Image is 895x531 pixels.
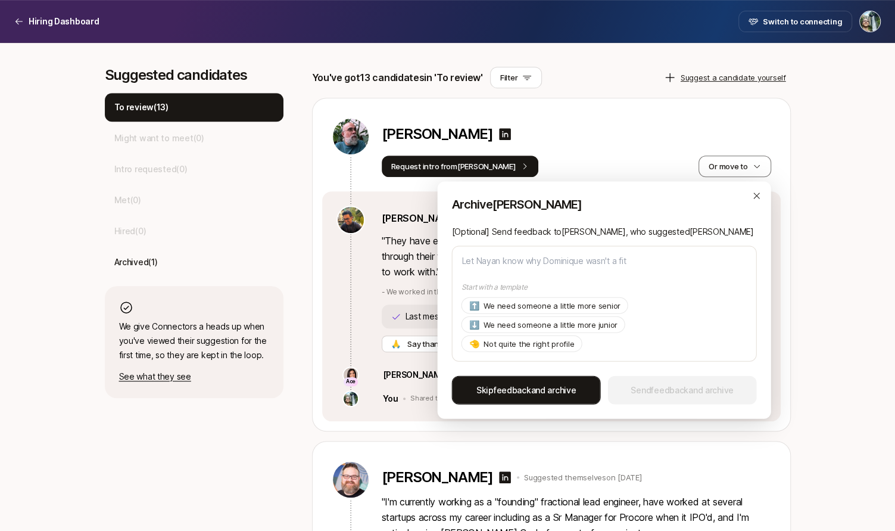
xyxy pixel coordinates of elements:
p: Hired ( 0 ) [114,224,146,238]
p: [PERSON_NAME] [383,368,448,382]
p: We give Connectors a heads up when you've viewed their suggestion for the first time, so they are... [119,319,269,362]
p: You [383,392,398,406]
p: Suggest a candidate yourself [681,72,786,83]
p: Hiring Dashboard [29,14,99,29]
img: 65164699_ce50_4634_b080_5da154b47c4f.jpg [333,462,369,498]
button: Or move to [698,156,771,177]
span: feedback [494,384,531,395]
span: Switch to connecting [763,15,842,27]
p: [PERSON_NAME] [382,126,493,142]
button: Request intro from[PERSON_NAME] [382,156,539,177]
p: You've got 13 candidates in 'To review' [312,70,483,85]
a: [PERSON_NAME] [382,210,460,226]
img: ACg8ocJ0mpdeUvCtCxd4mLeUrIcX20s3LOtP5jtjEZFvCMxUyDc=s160-c [344,392,358,406]
p: 🤏 [469,336,479,350]
p: Not quite the right profile [484,337,574,349]
button: Skipfeedbackand archive [452,375,601,404]
p: Intro requested ( 0 ) [114,162,188,176]
p: Might want to meet ( 0 ) [114,131,204,145]
button: Switch to connecting [738,11,852,32]
button: Filter [490,67,542,88]
p: Last messaged 10 minutes ago [406,312,523,321]
p: ⬇️ [469,317,479,331]
p: Archive [PERSON_NAME] [452,196,757,213]
button: 🙏 Say thank you [382,336,470,352]
p: ⬆️ [469,298,479,312]
p: Archived ( 1 ) [114,255,158,269]
span: 🙏 [391,338,401,350]
p: " They have experience building teams globally for multiple scaled businesses specifically throug... [382,233,766,280]
img: 71d7b91d_d7cb_43b4_a7ea_a9b2f2cc6e03.jpg [344,368,358,382]
img: e3c9a792_56b9_4569_8dc3_44bc62bdce3a.jpg [333,119,369,154]
p: Suggested themselves on [DATE] [524,471,641,483]
span: Say thank you [405,338,460,350]
p: [PERSON_NAME] [382,469,493,486]
img: Carter Cleveland [860,11,880,32]
p: Met ( 0 ) [114,193,141,207]
p: We need someone a little more junior [484,318,618,330]
p: We need someone a little more senior [484,299,620,311]
p: Suggested candidates [105,67,283,83]
p: Shared to [PERSON_NAME] on [DATE] [410,395,531,403]
img: 178b7bd0_1432_4522_895b_17ccffae92f4.jpg [338,207,364,233]
p: Start with a template [461,281,747,292]
p: - We worked in the same team [382,287,766,297]
p: See what they see [119,369,269,384]
p: [Optional] Send feedback to [PERSON_NAME] , who suggested [PERSON_NAME] [452,225,757,239]
span: Skip and archive [476,383,576,397]
button: Last messaged 10 minutes agoView all messages [382,305,766,328]
button: Carter Cleveland [859,11,881,32]
p: To review ( 13 ) [114,100,169,114]
p: Ace [346,378,356,386]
